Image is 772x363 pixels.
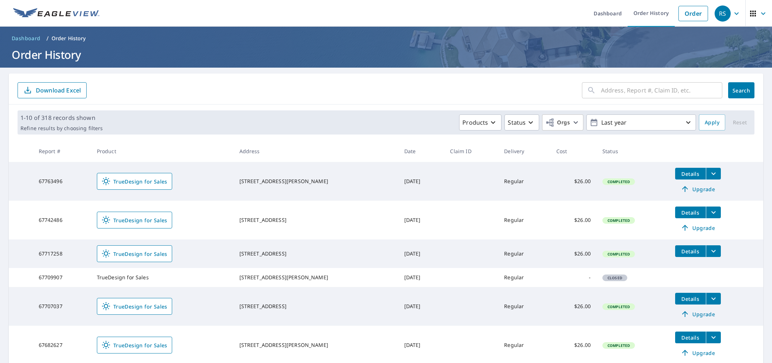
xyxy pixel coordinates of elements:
th: Address [234,140,398,162]
th: Claim ID [444,140,498,162]
a: Upgrade [675,183,721,195]
li: / [46,34,49,43]
button: Status [504,114,539,131]
span: TrueDesign for Sales [102,216,167,224]
button: detailsBtn-67707037 [675,293,706,305]
td: 67717258 [33,239,91,268]
button: detailsBtn-67717258 [675,245,706,257]
td: - [550,268,597,287]
nav: breadcrumb [9,33,763,44]
button: filesDropdownBtn-67763496 [706,168,721,179]
td: Regular [498,287,550,326]
input: Address, Report #, Claim ID, etc. [601,80,722,101]
a: Upgrade [675,222,721,234]
p: Download Excel [36,86,81,94]
span: Upgrade [680,348,716,357]
p: Status [508,118,526,127]
div: [STREET_ADDRESS] [239,250,393,257]
button: filesDropdownBtn-67682627 [706,332,721,343]
a: Upgrade [675,308,721,320]
a: TrueDesign for Sales [97,245,172,262]
button: Search [728,82,754,98]
a: Order [678,6,708,21]
th: Report # [33,140,91,162]
div: [STREET_ADDRESS] [239,216,393,224]
button: detailsBtn-67742486 [675,207,706,218]
span: TrueDesign for Sales [102,341,167,349]
span: Details [680,248,701,255]
td: [DATE] [398,162,444,201]
div: [STREET_ADDRESS][PERSON_NAME] [239,341,393,349]
button: Orgs [542,114,583,131]
td: [DATE] [398,287,444,326]
a: Dashboard [9,33,43,44]
td: 67742486 [33,201,91,239]
a: TrueDesign for Sales [97,212,172,228]
p: Order History [52,35,86,42]
span: Upgrade [680,223,716,232]
button: filesDropdownBtn-67742486 [706,207,721,218]
div: [STREET_ADDRESS] [239,303,393,310]
td: [DATE] [398,239,444,268]
span: Details [680,209,701,216]
th: Status [597,140,669,162]
a: TrueDesign for Sales [97,337,172,353]
span: Upgrade [680,185,716,193]
td: 67763496 [33,162,91,201]
a: Upgrade [675,347,721,359]
td: TrueDesign for Sales [91,268,234,287]
td: [DATE] [398,201,444,239]
span: Orgs [545,118,570,127]
th: Date [398,140,444,162]
button: detailsBtn-67763496 [675,168,706,179]
td: 67709907 [33,268,91,287]
th: Product [91,140,234,162]
img: EV Logo [13,8,99,19]
td: $26.00 [550,162,597,201]
span: Details [680,295,701,302]
span: Completed [603,252,634,257]
span: Upgrade [680,310,716,318]
p: 1-10 of 318 records shown [20,113,103,122]
button: detailsBtn-67682627 [675,332,706,343]
span: TrueDesign for Sales [102,249,167,258]
div: [STREET_ADDRESS][PERSON_NAME] [239,178,393,185]
span: TrueDesign for Sales [102,302,167,311]
td: $26.00 [550,201,597,239]
td: Regular [498,201,550,239]
span: Completed [603,343,634,348]
th: Cost [550,140,597,162]
td: $26.00 [550,287,597,326]
h1: Order History [9,47,763,62]
button: filesDropdownBtn-67707037 [706,293,721,305]
td: Regular [498,239,550,268]
span: Search [734,87,749,94]
span: Completed [603,218,634,223]
button: Download Excel [18,82,87,98]
span: Closed [603,275,627,280]
span: Completed [603,304,634,309]
span: Apply [705,118,719,127]
p: Products [462,118,488,127]
a: TrueDesign for Sales [97,173,172,190]
p: Refine results by choosing filters [20,125,103,132]
button: Products [459,114,502,131]
span: TrueDesign for Sales [102,177,167,186]
div: RS [715,5,731,22]
p: Last year [598,116,684,129]
span: Details [680,170,701,177]
td: Regular [498,268,550,287]
div: [STREET_ADDRESS][PERSON_NAME] [239,274,393,281]
button: filesDropdownBtn-67717258 [706,245,721,257]
th: Delivery [498,140,550,162]
span: Dashboard [12,35,41,42]
span: Details [680,334,701,341]
button: Last year [586,114,696,131]
td: 67707037 [33,287,91,326]
td: Regular [498,162,550,201]
span: Completed [603,179,634,184]
button: Apply [699,114,725,131]
td: $26.00 [550,239,597,268]
a: TrueDesign for Sales [97,298,172,315]
td: [DATE] [398,268,444,287]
